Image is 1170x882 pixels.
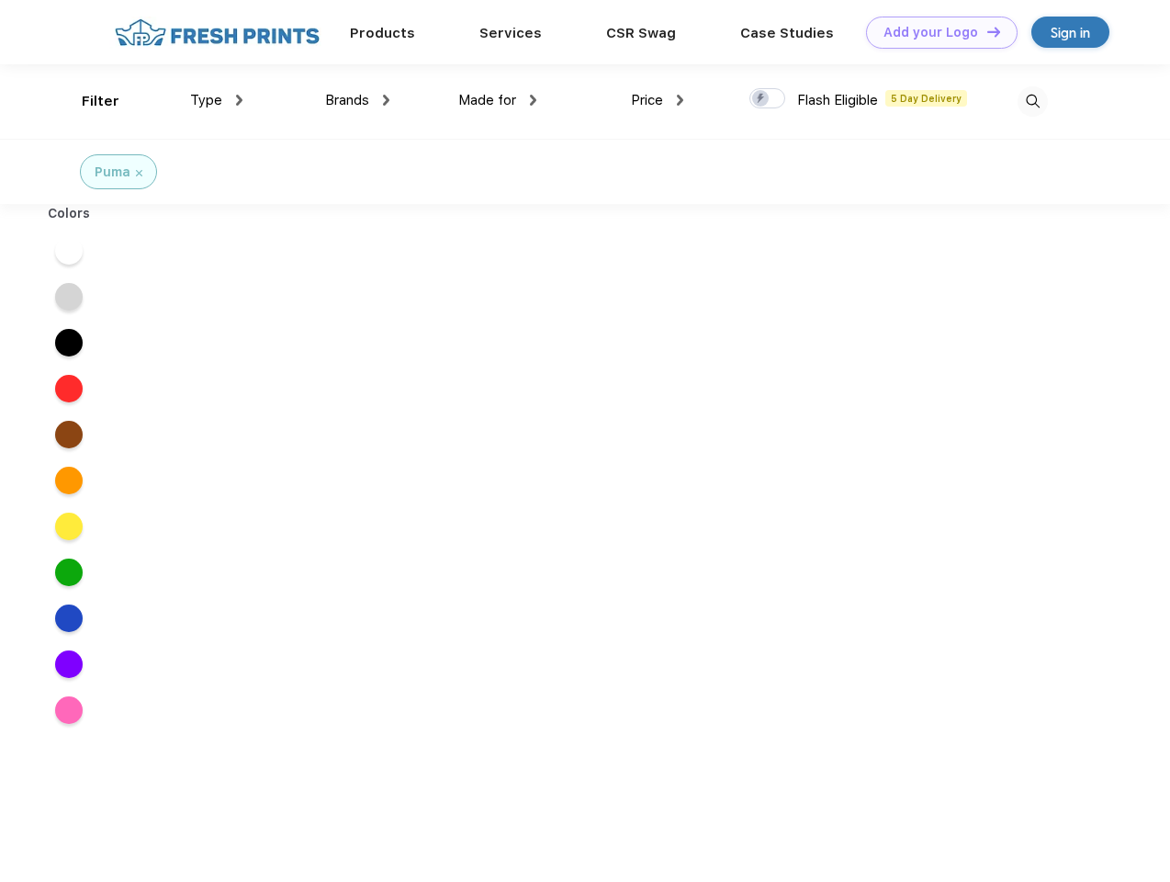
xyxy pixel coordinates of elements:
[34,204,105,223] div: Colors
[383,95,389,106] img: dropdown.png
[190,92,222,108] span: Type
[1031,17,1109,48] a: Sign in
[479,25,542,41] a: Services
[95,163,130,182] div: Puma
[325,92,369,108] span: Brands
[236,95,242,106] img: dropdown.png
[677,95,683,106] img: dropdown.png
[1018,86,1048,117] img: desktop_search.svg
[1051,22,1090,43] div: Sign in
[136,170,142,176] img: filter_cancel.svg
[883,25,978,40] div: Add your Logo
[987,27,1000,37] img: DT
[797,92,878,108] span: Flash Eligible
[458,92,516,108] span: Made for
[530,95,536,106] img: dropdown.png
[885,90,967,107] span: 5 Day Delivery
[82,91,119,112] div: Filter
[631,92,663,108] span: Price
[350,25,415,41] a: Products
[109,17,325,49] img: fo%20logo%202.webp
[606,25,676,41] a: CSR Swag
